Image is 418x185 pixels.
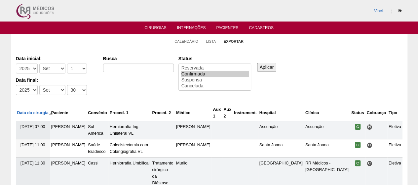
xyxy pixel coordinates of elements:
a: Vincit [374,9,384,13]
th: Status [350,105,365,121]
span: [DATE] 07:00 [20,124,45,129]
label: Data inicial: [16,55,96,62]
input: Digite os termos que você deseja procurar. [103,64,174,72]
span: Hospital [367,142,372,148]
i: Sair [398,9,402,13]
option: Suspensa [181,77,249,83]
a: Lista [206,39,216,44]
td: Assunção [258,121,304,139]
span: Hospital [367,124,372,130]
a: Internações [177,25,206,32]
td: Assunção [304,121,350,139]
th: Tipo [387,105,402,121]
label: Busca [103,55,174,62]
span: [DATE] 11:00 [20,143,45,147]
th: Instrument. [233,105,258,121]
th: Convênio [87,105,108,121]
input: Aplicar [257,63,277,71]
span: Consultório [367,161,372,166]
th: Cobrança [365,105,387,121]
label: Status [178,55,251,62]
span: Confirmada [355,160,361,166]
td: [PERSON_NAME] [50,121,87,139]
th: Aux 1 [211,105,222,121]
td: Sul América [87,121,108,139]
option: Reservada [181,65,249,71]
option: Confirmada [181,71,249,77]
td: [PERSON_NAME] [50,139,87,158]
th: Proced. 2 [151,105,174,121]
th: Aux 2 [222,105,233,121]
a: Calendário [174,39,198,44]
td: Colecistectomia com Colangiografia VL [108,139,151,158]
td: Eletiva [387,121,402,139]
td: Herniorrafia Ing. Unilateral VL [108,121,151,139]
th: Hospital [258,105,304,121]
td: [PERSON_NAME] [175,139,212,158]
td: Saúde Bradesco [87,139,108,158]
th: Paciente [50,105,87,121]
a: Cirurgias [144,25,167,31]
td: Santa Joana [258,139,304,158]
td: [PERSON_NAME] [175,121,212,139]
span: Confirmada [355,124,361,130]
th: Proced. 1 [108,105,151,121]
a: Exportar [223,39,243,44]
img: ordem decrescente [49,111,53,116]
a: Cadastros [249,25,274,32]
td: Santa Joana [304,139,350,158]
a: Data da cirurgia [17,111,53,115]
label: Data final: [16,77,96,83]
th: Clínica [304,105,350,121]
option: Cancelada [181,83,249,89]
td: Eletiva [387,139,402,158]
th: Médico [175,105,212,121]
span: Confirmada [355,142,361,148]
span: [DATE] 11:30 [20,161,45,165]
a: Pacientes [216,25,238,32]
